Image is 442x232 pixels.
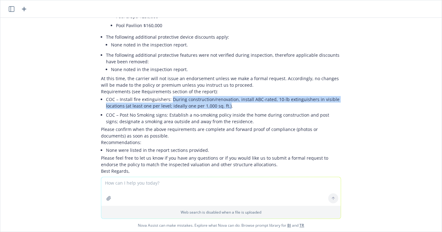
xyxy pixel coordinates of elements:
p: Please feel free to let us know if you have any questions or if you would like us to submit a for... [101,155,341,168]
p: Web search is disabled when a file is uploaded [105,210,337,215]
li: The following additional protective device discounts apply: [106,32,341,51]
li: None noted in the inspection report. [111,40,341,49]
a: BI [287,223,291,228]
p: Please confirm when the above requirements are complete and forward proof of compliance (photos o... [101,126,341,139]
p: At this time, the carrier will not issue an endorsement unless we make a formal request. Accordin... [101,75,341,88]
p: Recommendations: [101,139,341,146]
li: None were listed in the report sections provided. [106,146,341,155]
p: Best Regards, [101,168,341,174]
li: None noted in the inspection report. [111,65,341,74]
span: Nova Assist can make mistakes. Explore what Nova can do: Browse prompt library for and [3,219,439,232]
li: The following additional protective features were not verified during inspection, therefore appli... [106,51,341,75]
li: COC – Post No Smoking signs: Establish a no‑smoking policy inside the home during construction an... [106,110,341,126]
li: COC – Install fire extinguishers: During construction/renovation, install ABC-rated, 10-lb exting... [106,95,341,110]
a: TR [299,223,304,228]
p: Requirements (see Requirements section of the report): [101,88,341,95]
li: Pool Pavilion $160,000 [116,21,341,30]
